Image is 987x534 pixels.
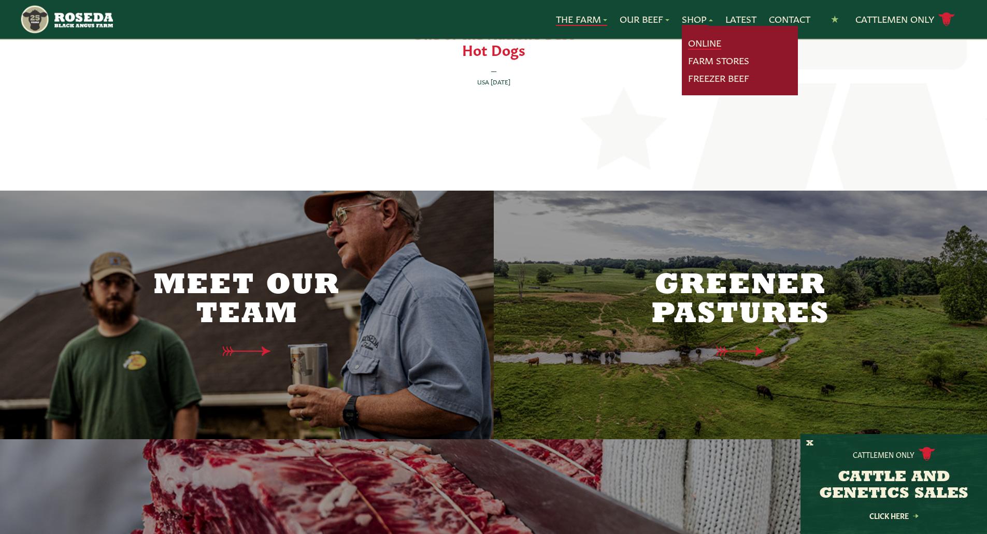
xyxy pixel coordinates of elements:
h2: Greener Pastures [632,271,849,329]
h2: Meet Our Team [138,271,355,329]
button: X [806,438,813,449]
h3: CATTLE AND GENETICS SALES [813,469,974,502]
a: Our Beef [620,12,669,26]
img: https://roseda.com/wp-content/uploads/2021/05/roseda-25-header.png [20,4,112,35]
a: Online [688,36,721,50]
a: Cattlemen Only [855,10,955,28]
a: Latest [725,12,756,26]
a: The Farm [556,12,607,26]
span: — [491,66,497,75]
a: Click Here [847,512,940,519]
a: Contact [769,12,810,26]
p: Cattlemen Only [853,449,914,459]
a: Shop [682,12,713,26]
p: USA [DATE] [399,65,588,87]
a: Farm Stores [688,54,749,67]
img: cattle-icon.svg [919,447,935,461]
h4: One of the Nation's Best Hot Dogs [399,25,588,57]
a: Freezer Beef [688,71,749,85]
